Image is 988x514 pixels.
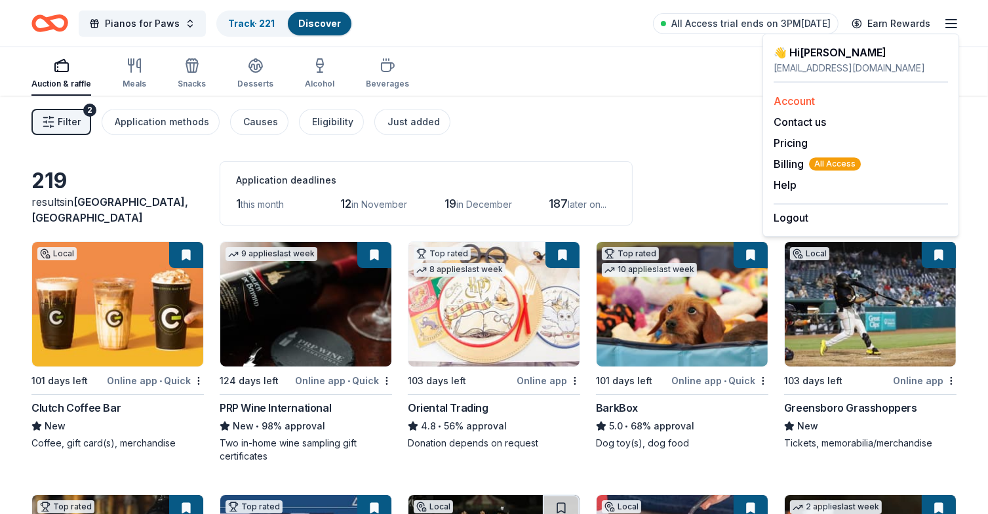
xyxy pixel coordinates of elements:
div: 103 days left [784,373,842,389]
div: Top rated [37,500,94,513]
div: Auction & raffle [31,79,91,89]
div: 8 applies last week [414,263,505,277]
span: New [45,418,66,434]
button: Beverages [366,52,409,96]
div: Desserts [237,79,273,89]
div: Donation depends on request [408,437,580,450]
img: Image for Oriental Trading [408,242,580,366]
span: All Access [809,157,861,170]
button: Eligibility [299,109,364,135]
div: Just added [387,114,440,130]
span: 187 [549,197,568,210]
span: • [159,376,162,386]
div: 10 applies last week [602,263,697,277]
span: • [625,421,628,431]
span: New [797,418,818,434]
span: • [347,376,350,386]
div: Dog toy(s), dog food [596,437,768,450]
div: Alcohol [305,79,334,89]
a: Image for Oriental TradingTop rated8 applieslast week103 days leftOnline appOriental Trading4.8•5... [408,241,580,450]
div: results [31,194,204,226]
div: 2 [83,104,96,117]
button: Filter2 [31,109,91,135]
div: Online app Quick [107,372,204,389]
div: 101 days left [596,373,652,389]
div: BarkBox [596,400,638,416]
span: in December [456,199,512,210]
div: Local [790,247,829,260]
div: 98% approval [220,418,392,434]
img: Image for Greensboro Grasshoppers [785,242,956,366]
a: Home [31,8,68,39]
div: Coffee, gift card(s), merchandise [31,437,204,450]
div: Application deadlines [236,172,616,188]
div: Online app [893,372,957,389]
div: PRP Wine International [220,400,331,416]
a: Track· 221 [228,18,275,29]
div: Top rated [602,247,659,260]
button: Snacks [178,52,206,96]
div: 56% approval [408,418,580,434]
div: Online app Quick [671,372,768,389]
div: 9 applies last week [226,247,317,261]
div: Local [602,500,641,513]
span: in [31,195,188,224]
span: later on... [568,199,606,210]
button: Just added [374,109,450,135]
a: Image for BarkBoxTop rated10 applieslast week101 days leftOnline app•QuickBarkBox5.0•68% approval... [596,241,768,450]
span: All Access trial ends on 3PM[DATE] [671,16,831,31]
button: Causes [230,109,288,135]
button: Desserts [237,52,273,96]
button: Meals [123,52,146,96]
button: BillingAll Access [774,156,861,172]
span: 4.8 [421,418,436,434]
span: 12 [340,197,351,210]
a: Earn Rewards [844,12,938,35]
div: Snacks [178,79,206,89]
div: 2 applies last week [790,500,882,514]
button: Alcohol [305,52,334,96]
div: 101 days left [31,373,88,389]
div: Causes [243,114,278,130]
div: Local [414,500,453,513]
div: Online app Quick [295,372,392,389]
div: 219 [31,168,204,194]
div: Application methods [115,114,209,130]
a: Image for Greensboro GrasshoppersLocal103 days leftOnline appGreensboro GrasshoppersNewTickets, m... [784,241,957,450]
div: Eligibility [312,114,353,130]
div: Top rated [226,500,283,513]
span: [GEOGRAPHIC_DATA], [GEOGRAPHIC_DATA] [31,195,188,224]
div: Online app [517,372,580,389]
div: Greensboro Grasshoppers [784,400,917,416]
div: Clutch Coffee Bar [31,400,121,416]
a: Pricing [774,136,808,149]
img: Image for Clutch Coffee Bar [32,242,203,366]
button: Application methods [102,109,220,135]
button: Track· 221Discover [216,10,353,37]
div: Top rated [414,247,471,260]
a: All Access trial ends on 3PM[DATE] [653,13,839,34]
span: 1 [236,197,241,210]
a: Account [774,94,815,108]
span: • [724,376,726,386]
span: Pianos for Paws [105,16,180,31]
span: 5.0 [609,418,623,434]
span: 19 [445,197,456,210]
div: Two in-home wine sampling gift certificates [220,437,392,463]
div: Meals [123,79,146,89]
button: Help [774,177,797,193]
div: 👋 Hi [PERSON_NAME] [774,45,948,60]
button: Logout [774,210,808,226]
div: 124 days left [220,373,279,389]
span: New [233,418,254,434]
a: Image for Clutch Coffee BarLocal101 days leftOnline app•QuickClutch Coffee BarNewCoffee, gift car... [31,241,204,450]
span: in November [351,199,407,210]
span: • [438,421,441,431]
div: Tickets, memorabilia/merchandise [784,437,957,450]
div: Oriental Trading [408,400,488,416]
a: Discover [298,18,341,29]
span: • [256,421,259,431]
div: Beverages [366,79,409,89]
button: Pianos for Paws [79,10,206,37]
div: Local [37,247,77,260]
